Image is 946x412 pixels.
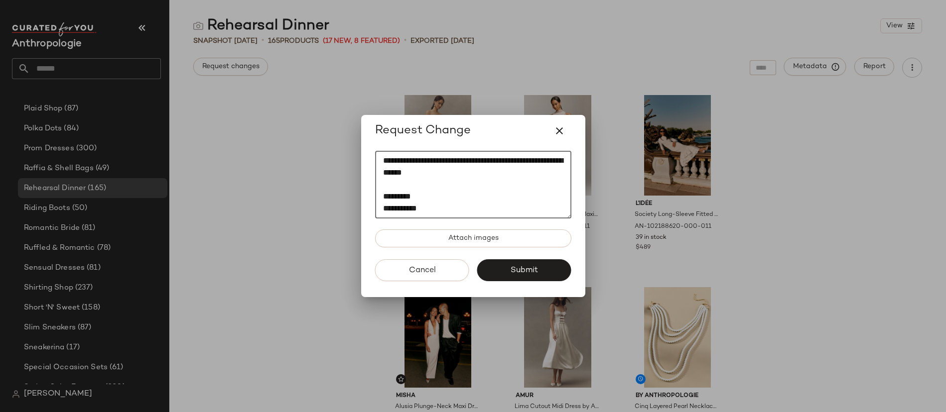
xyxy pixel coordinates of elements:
button: Attach images [375,229,571,247]
span: Request Change [375,123,471,139]
span: Attach images [447,234,498,242]
span: Cancel [408,266,435,275]
button: Cancel [375,259,469,281]
button: Submit [477,259,571,281]
span: Submit [510,266,538,275]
